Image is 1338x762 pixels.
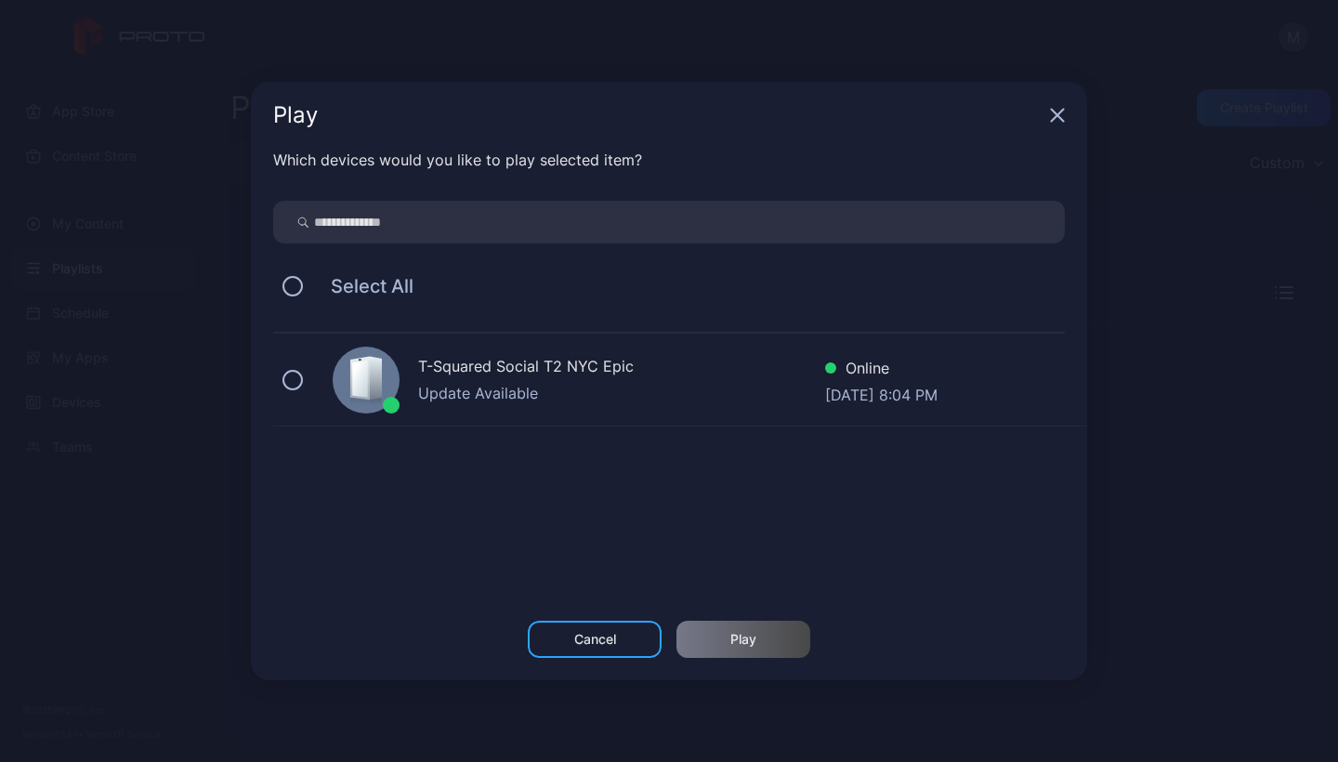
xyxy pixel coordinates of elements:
[676,621,810,658] button: Play
[418,355,825,382] div: T-Squared Social T2 NYC Epic
[273,104,1043,126] div: Play
[825,357,938,384] div: Online
[528,621,662,658] button: Cancel
[825,384,938,402] div: [DATE] 8:04 PM
[730,632,756,647] div: Play
[574,632,616,647] div: Cancel
[312,275,413,297] span: Select All
[418,382,825,404] div: Update Available
[273,149,1065,171] div: Which devices would you like to play selected item?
